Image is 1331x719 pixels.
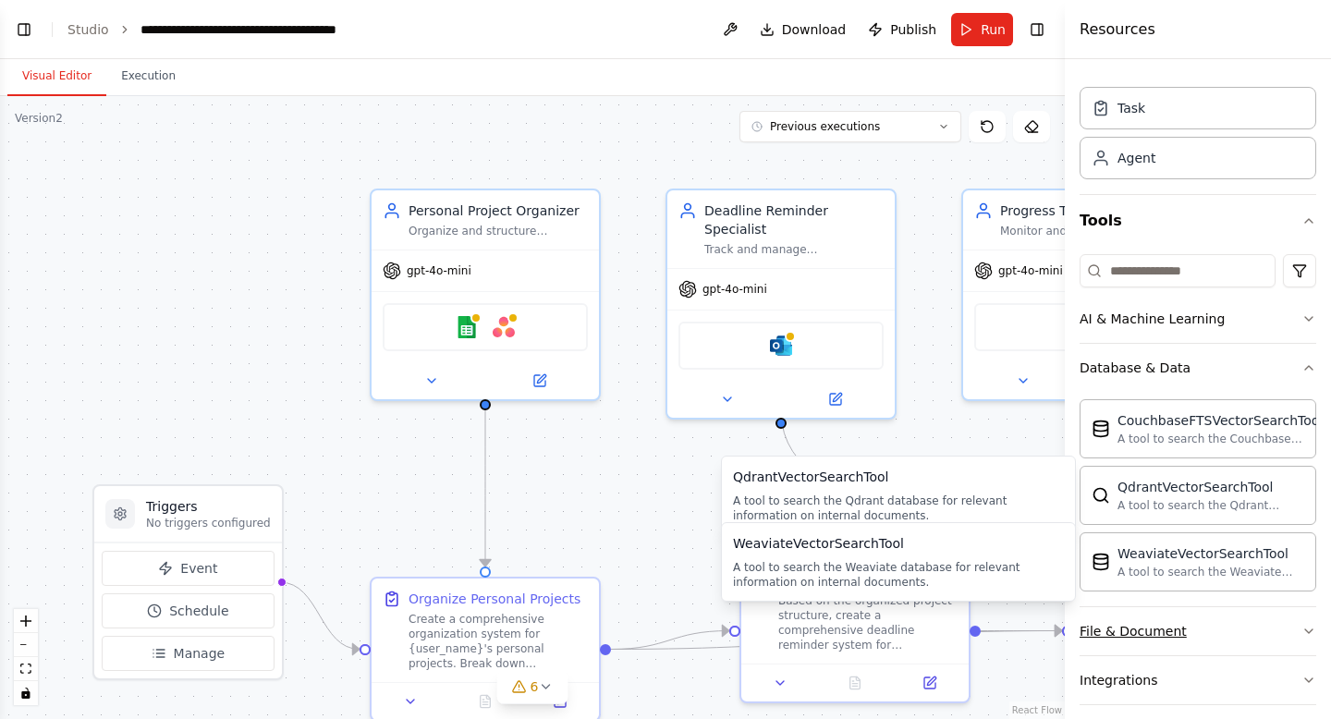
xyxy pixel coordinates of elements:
[497,670,568,704] button: 6
[739,111,961,142] button: Previous executions
[1080,310,1225,328] div: AI & Machine Learning
[1117,565,1304,579] div: A tool to search the Weaviate database for relevant information on internal documents.
[1080,671,1157,689] div: Integrations
[11,17,37,43] button: Show left sidebar
[1117,498,1304,513] div: A tool to search the Qdrant database for relevant information on internal documents.
[1080,656,1316,704] button: Integrations
[531,677,539,696] span: 6
[1117,411,1323,430] div: CouchbaseFTSVectorSearchTool
[1092,486,1110,505] img: Qdrantvectorsearchtool
[733,534,1064,553] div: WeaviateVectorSearchTool
[1080,607,1316,655] button: File & Document
[1080,295,1316,343] button: AI & Machine Learning
[1092,420,1110,438] img: Couchbaseftsvectorsearchtool
[1080,18,1155,41] h4: Resources
[733,494,1064,523] div: A tool to search the Qdrant database for relevant information on internal documents.
[733,560,1064,590] div: A tool to search the Weaviate database for relevant information on internal documents.
[1080,392,1316,606] div: Database & Data
[1080,195,1316,247] button: Tools
[1117,478,1304,496] div: QdrantVectorSearchTool
[770,119,880,134] span: Previous executions
[1117,99,1145,117] div: Task
[733,468,1064,486] div: QdrantVectorSearchTool
[1092,553,1110,571] img: Weaviatevectorsearchtool
[15,111,63,126] div: Version 2
[1117,432,1323,446] div: A tool to search the Couchbase database for relevant information on internal documents.
[1117,149,1155,167] div: Agent
[1080,79,1316,194] div: Crew
[1080,344,1316,392] button: Database & Data
[1080,622,1187,640] div: File & Document
[1117,544,1304,563] div: WeaviateVectorSearchTool
[1080,359,1191,377] div: Database & Data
